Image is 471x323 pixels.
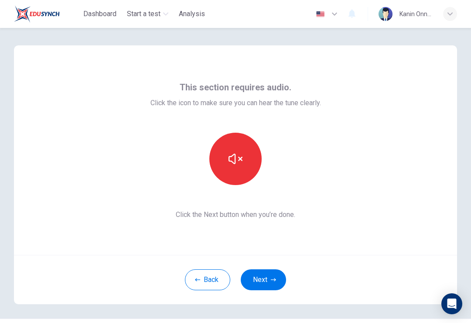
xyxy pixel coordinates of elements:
[185,269,230,290] button: Back
[127,9,160,19] span: Start a test
[150,210,321,220] span: Click the Next button when you’re done.
[83,9,116,19] span: Dashboard
[14,5,80,23] a: EduSynch logo
[80,6,120,22] button: Dashboard
[241,269,286,290] button: Next
[180,80,291,94] span: This section requires audio.
[175,6,208,22] button: Analysis
[399,9,433,19] div: Kanin Onnangrong
[14,5,60,23] img: EduSynch logo
[379,7,392,21] img: Profile picture
[441,293,462,314] div: Open Intercom Messenger
[179,9,205,19] span: Analysis
[315,11,326,17] img: en
[150,98,321,108] span: Click the icon to make sure you can hear the tune clearly.
[123,6,172,22] button: Start a test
